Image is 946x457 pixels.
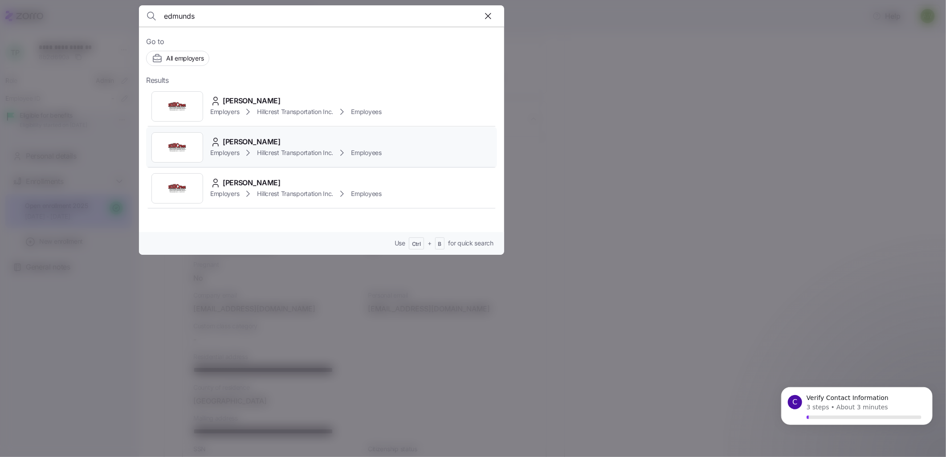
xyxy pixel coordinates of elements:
span: Hillcrest Transportation Inc. [257,148,333,157]
span: Use [395,239,405,248]
span: Employees [351,148,381,157]
span: All employers [166,54,204,63]
span: [PERSON_NAME] [223,95,281,106]
span: Results [146,75,169,86]
span: [PERSON_NAME] [223,177,281,188]
span: Employers [210,189,239,198]
span: Ctrl [412,241,421,248]
span: for quick search [448,239,493,248]
span: Employees [351,107,381,116]
iframe: Intercom notifications message [768,377,946,453]
img: Employer logo [168,98,186,115]
span: Employers [210,148,239,157]
button: All employers [146,51,209,66]
img: Employer logo [168,180,186,197]
span: + [428,239,432,248]
span: Employees [351,189,381,198]
span: Hillcrest Transportation Inc. [257,189,333,198]
span: Hillcrest Transportation Inc. [257,107,333,116]
span: B [438,241,442,248]
span: Employers [210,107,239,116]
span: [PERSON_NAME] [223,136,281,147]
span: Go to [146,36,497,47]
img: Employer logo [168,139,186,156]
